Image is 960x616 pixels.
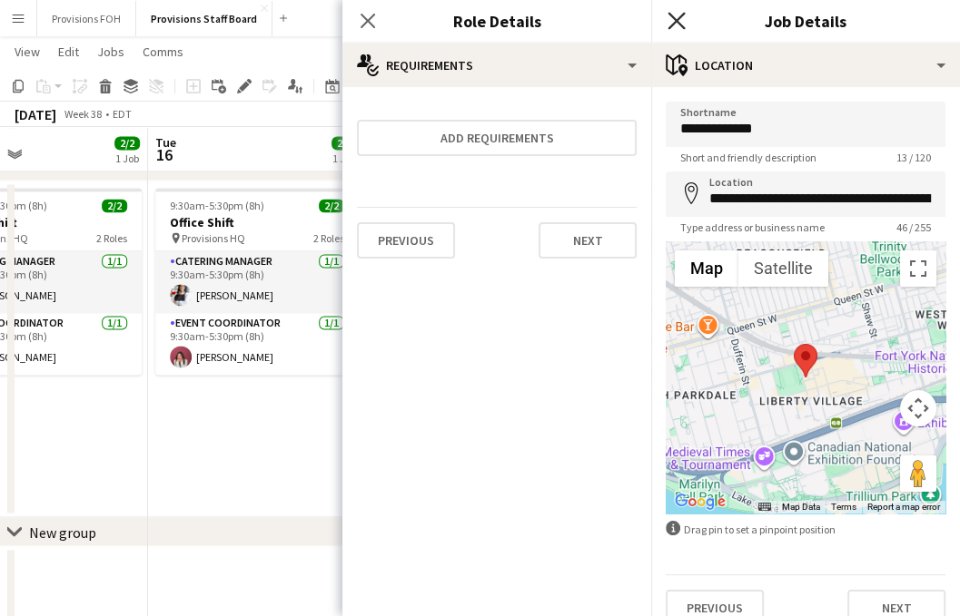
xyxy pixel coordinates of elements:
[882,220,945,234] span: 46 / 255
[670,490,730,513] img: Google
[900,390,936,426] button: Map camera controls
[900,250,936,287] button: Toggle fullscreen view
[900,455,936,492] button: Drag Pegman onto the map to open Street View
[136,1,272,36] button: Provisions Staff Board
[143,44,183,60] span: Comms
[332,152,356,165] div: 1 Job
[155,251,359,313] app-card-role: Catering Manager1/19:30am-5:30pm (8h)[PERSON_NAME]
[7,40,47,64] a: View
[51,40,86,64] a: Edit
[153,144,176,165] span: 16
[342,44,651,87] div: Requirements
[539,222,637,259] button: Next
[155,214,359,230] h3: Office Shift
[867,502,940,512] a: Report a map error
[319,199,344,212] span: 2/2
[113,107,132,121] div: EDT
[155,313,359,375] app-card-role: Event Coordinator1/19:30am-5:30pm (8h)[PERSON_NAME]
[60,107,105,121] span: Week 38
[831,502,856,512] a: Terms (opens in new tab)
[155,134,176,151] span: Tue
[58,44,79,60] span: Edit
[37,1,136,36] button: Provisions FOH
[97,44,124,60] span: Jobs
[135,40,191,64] a: Comms
[666,521,945,538] div: Drag pin to set a pinpoint position
[782,501,820,513] button: Map Data
[15,44,40,60] span: View
[15,105,56,123] div: [DATE]
[357,120,637,156] button: Add requirements
[651,44,960,87] div: Location
[114,136,140,150] span: 2/2
[666,151,831,164] span: Short and friendly description
[651,9,960,33] h3: Job Details
[666,220,839,234] span: Type address or business name
[738,250,828,287] button: Show satellite imagery
[90,40,132,64] a: Jobs
[675,250,738,287] button: Show street map
[670,490,730,513] a: Open this area in Google Maps (opens a new window)
[29,523,96,541] div: New group
[357,222,455,259] button: Previous
[115,152,139,165] div: 1 Job
[342,9,651,33] h3: Role Details
[96,231,127,245] span: 2 Roles
[882,151,945,164] span: 13 / 120
[313,231,344,245] span: 2 Roles
[182,231,245,245] span: Provisions HQ
[155,188,359,375] app-job-card: 9:30am-5:30pm (8h)2/2Office Shift Provisions HQ2 RolesCatering Manager1/19:30am-5:30pm (8h)[PERSO...
[758,501,771,513] button: Keyboard shortcuts
[332,136,357,150] span: 2/2
[170,199,264,212] span: 9:30am-5:30pm (8h)
[102,199,127,212] span: 2/2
